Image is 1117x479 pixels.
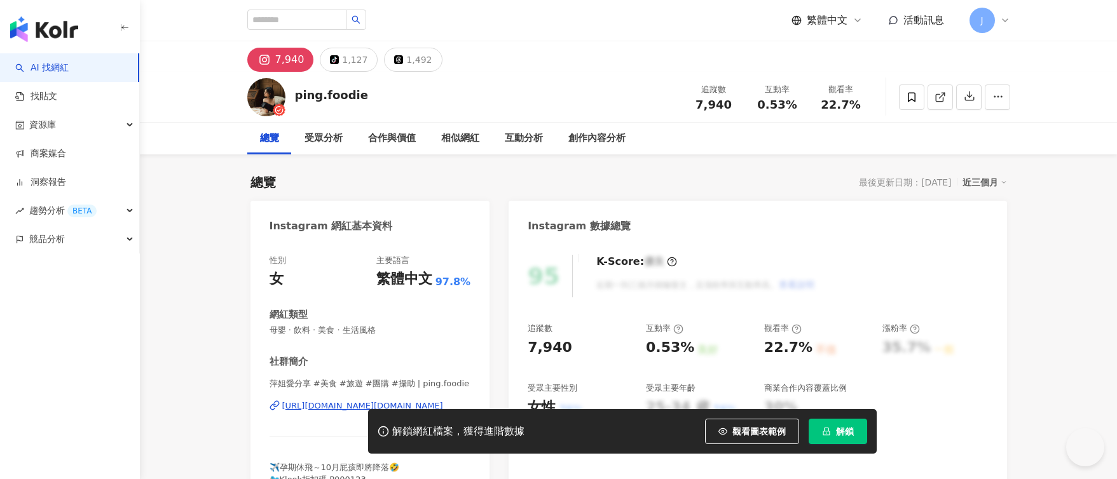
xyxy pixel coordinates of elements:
div: 受眾主要年齡 [646,382,696,394]
div: [URL][DOMAIN_NAME][DOMAIN_NAME] [282,400,443,412]
div: 互動率 [646,323,683,334]
img: KOL Avatar [247,78,285,116]
span: 趨勢分析 [29,196,97,225]
div: 解鎖網紅檔案，獲得進階數據 [392,425,524,438]
div: Instagram 網紅基本資料 [270,219,393,233]
a: 找貼文 [15,90,57,103]
span: 資源庫 [29,111,56,139]
a: 商案媒合 [15,147,66,160]
div: 1,127 [342,51,367,69]
div: BETA [67,205,97,217]
img: logo [10,17,78,42]
div: 互動分析 [505,131,543,146]
div: 主要語言 [376,255,409,266]
div: 漲粉率 [882,323,920,334]
div: 互動率 [753,83,802,96]
div: Instagram 數據總覽 [528,219,631,233]
span: 解鎖 [836,426,854,436]
div: 創作內容分析 [568,131,626,146]
div: 追蹤數 [528,323,552,334]
span: lock [822,427,831,436]
button: 觀看圖表範例 [705,419,799,444]
div: 受眾分析 [305,131,343,146]
a: 洞察報告 [15,176,66,189]
span: 觀看圖表範例 [732,426,786,436]
span: 繁體中文 [807,13,847,27]
div: 觀看率 [764,323,802,334]
div: 女性 [528,398,556,417]
span: 競品分析 [29,225,65,253]
span: 7,940 [696,98,732,111]
div: 觀看率 [817,83,865,96]
span: search [352,15,360,24]
div: 網紅類型 [270,308,308,321]
div: 繁體中文 [376,269,432,289]
span: J [980,13,983,27]
div: 女 [270,269,284,289]
div: 最後更新日期：[DATE] [859,177,951,187]
div: 7,940 [528,338,572,358]
button: 7,940 [247,48,314,72]
div: 性別 [270,255,286,266]
span: 0.53% [757,98,797,111]
div: 相似網紅 [441,131,479,146]
span: 活動訊息 [903,14,944,26]
div: 總覽 [250,173,276,191]
span: rise [15,206,24,215]
div: 社群簡介 [270,355,308,368]
div: 7,940 [275,51,305,69]
button: 1,492 [384,48,442,72]
a: searchAI 找網紅 [15,62,69,74]
span: 萍姐愛分享 #美食 #旅遊 #團購 #攝助 | ping.foodie [270,378,471,389]
div: 22.7% [764,338,812,358]
div: 商業合作內容覆蓋比例 [764,382,847,394]
button: 解鎖 [809,419,867,444]
div: 近三個月 [963,174,1007,191]
button: 1,127 [320,48,378,72]
div: 追蹤數 [690,83,738,96]
span: 母嬰 · 飲料 · 美食 · 生活風格 [270,325,471,336]
div: 合作與價值 [368,131,416,146]
div: 0.53% [646,338,694,358]
span: 97.8% [435,275,471,289]
div: 1,492 [406,51,432,69]
div: K-Score : [596,255,677,269]
div: ping.foodie [295,87,368,103]
div: 總覽 [260,131,279,146]
a: [URL][DOMAIN_NAME][DOMAIN_NAME] [270,400,471,412]
span: 22.7% [821,98,860,111]
div: 受眾主要性別 [528,382,577,394]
